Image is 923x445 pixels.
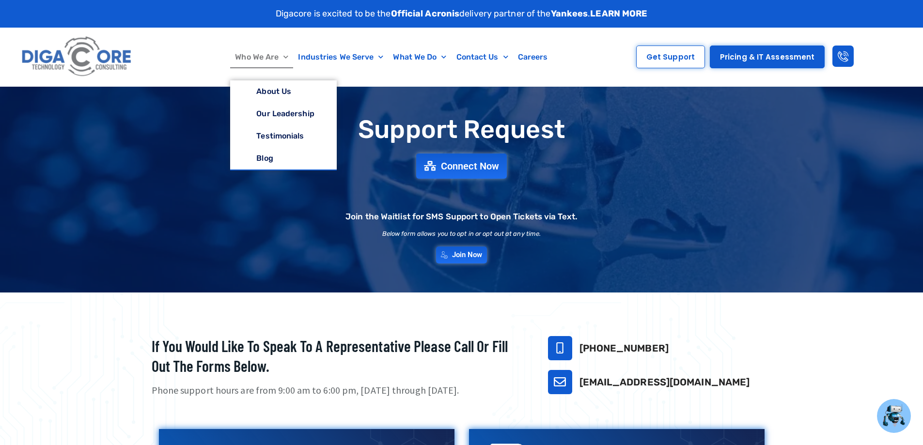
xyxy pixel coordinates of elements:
[441,161,499,171] span: Connect Now
[345,213,578,221] h2: Join the Waitlist for SMS Support to Open Tickets via Text.
[152,336,524,376] h2: If you would like to speak to a representative please call or fill out the forms below.
[391,8,460,19] strong: Official Acronis
[579,342,669,354] a: [PHONE_NUMBER]
[452,251,483,259] span: Join Now
[230,46,293,68] a: Who We Are
[579,376,750,388] a: [EMAIL_ADDRESS][DOMAIN_NAME]
[513,46,553,68] a: Careers
[551,8,588,19] strong: Yankees
[636,46,705,68] a: Get Support
[388,46,451,68] a: What We Do
[230,125,336,147] a: Testimonials
[182,46,602,68] nav: Menu
[590,8,647,19] a: LEARN MORE
[127,116,796,143] h1: Support Request
[548,370,572,394] a: support@digacore.com
[548,336,572,360] a: 732-646-5725
[646,53,695,61] span: Get Support
[230,80,336,170] ul: Who We Are
[293,46,388,68] a: Industries We Serve
[152,384,524,398] p: Phone support hours are from 9:00 am to 6:00 pm, [DATE] through [DATE].
[230,147,336,169] a: Blog
[230,103,336,125] a: Our Leadership
[230,80,336,103] a: About Us
[436,246,487,263] a: Join Now
[416,153,507,179] a: Connect Now
[710,46,825,68] a: Pricing & IT Assessment
[276,7,648,20] p: Digacore is excited to be the delivery partner of the .
[452,46,513,68] a: Contact Us
[19,32,135,81] img: Digacore logo 1
[382,230,541,237] h2: Below form allows you to opt in or opt out at any time.
[720,53,814,61] span: Pricing & IT Assessment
